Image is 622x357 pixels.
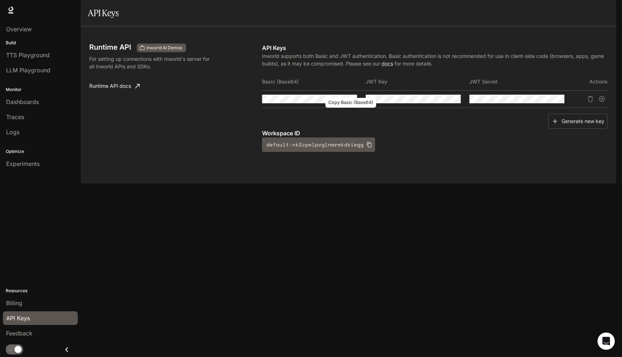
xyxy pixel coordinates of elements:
[89,44,131,51] h3: Runtime API
[262,73,366,90] th: Basic (Base64)
[88,6,118,20] h1: API Keys
[598,333,615,350] div: Open Intercom Messenger
[596,93,608,105] button: Suspend API key
[366,73,469,90] th: JWT Key
[262,44,608,52] p: API Keys
[86,79,143,93] a: Runtime API docs
[548,114,608,129] button: Generate new key
[144,45,185,51] span: Inworld AI Demos
[469,73,573,90] th: JWT Secret
[262,129,608,137] p: Workspace ID
[89,55,215,70] p: For setting up connections with Inworld's server for all Inworld APIs and SDKs.
[585,93,596,105] button: Delete API key
[262,137,375,152] button: default-nk2zpelpvglnmrmkdkiegg
[382,60,393,67] a: docs
[137,44,186,52] div: These keys will apply to your current workspace only
[573,73,608,90] th: Actions
[325,98,376,108] div: Copy Basic (Base64)
[262,52,608,67] p: Inworld supports both Basic and JWT authentication. Basic authentication is not recommended for u...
